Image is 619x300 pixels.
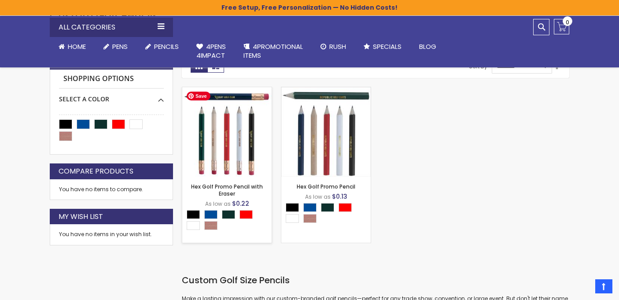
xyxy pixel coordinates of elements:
[286,203,371,225] div: Select A Color
[95,37,136,56] a: Pens
[329,42,346,51] span: Rush
[188,37,235,66] a: 4Pens4impact
[187,92,210,100] span: Save
[204,221,217,230] div: Natural
[373,42,402,51] span: Specials
[286,214,299,223] div: White
[286,203,299,212] div: Black
[205,200,231,207] span: As low as
[50,179,173,200] div: You have no items to compare.
[59,167,133,176] strong: Compare Products
[339,203,352,212] div: Red
[59,89,164,104] div: Select A Color
[154,42,179,51] span: Pencils
[305,193,331,200] span: As low as
[59,231,164,238] div: You have no items in your wish list.
[232,199,249,208] span: $0.22
[297,183,355,190] a: Hex Golf Promo Pencil
[419,42,436,51] span: Blog
[187,221,200,230] div: White
[182,274,569,286] h2: Custom Golf Size Pencils
[303,214,317,223] div: Natural
[59,212,103,222] strong: My Wish List
[332,192,347,201] span: $0.13
[182,87,272,177] img: Hex Golf Promo Pencil with Eraser
[312,37,355,56] a: Rush
[182,87,272,94] a: Hex Golf Promo Pencil with Eraser
[303,203,317,212] div: Dark Blue
[243,42,303,60] span: 4PROMOTIONAL ITEMS
[191,183,263,197] a: Hex Golf Promo Pencil with Eraser
[235,37,312,66] a: 4PROMOTIONALITEMS
[187,210,200,219] div: Black
[68,42,86,51] span: Home
[222,210,235,219] div: Mallard
[196,42,226,60] span: 4Pens 4impact
[204,210,217,219] div: Dark Blue
[281,87,371,94] a: Hex Golf Promo Pencil
[136,37,188,56] a: Pencils
[59,70,164,89] strong: Shopping Options
[321,203,334,212] div: Mallard
[50,18,173,37] div: All Categories
[187,210,272,232] div: Select A Color
[410,37,445,56] a: Blog
[554,19,569,34] a: 0
[281,87,371,177] img: Hex Golf Promo Pencil
[50,37,95,56] a: Home
[355,37,410,56] a: Specials
[112,42,128,51] span: Pens
[239,210,253,219] div: Red
[566,18,569,26] span: 0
